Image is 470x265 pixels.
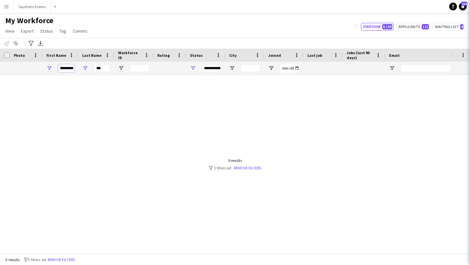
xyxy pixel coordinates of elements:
[433,23,465,31] button: Waiting list4
[389,65,395,71] button: Open Filter Menu
[58,64,74,72] input: First Name Filter Input
[460,24,463,29] span: 4
[396,23,430,31] button: Applicants121
[70,27,90,35] a: Comms
[280,64,300,72] input: Joined Filter Input
[73,28,87,34] span: Comms
[38,27,55,35] a: Status
[382,24,392,29] span: 8,199
[21,28,34,34] span: Export
[461,2,467,6] span: 134
[13,0,51,13] button: Southern Events
[157,53,170,58] span: Rating
[82,65,88,71] button: Open Filter Menu
[94,64,110,72] input: Last Name Filter Input
[268,53,281,58] span: Joined
[18,27,36,35] a: Export
[5,28,14,34] span: View
[347,50,373,60] span: Jobs (last 90 days)
[190,53,203,58] span: Status
[389,53,399,58] span: Email
[190,65,196,71] button: Open Filter Menu
[5,16,53,25] span: My Workforce
[241,64,260,72] input: City Filter Input
[307,53,322,58] span: Last job
[40,28,53,34] span: Status
[46,53,66,58] span: First Name
[57,27,69,35] a: Tag
[82,53,102,58] span: Last Name
[37,39,44,47] app-action-btn: Export XLSX
[268,65,274,71] button: Open Filter Menu
[130,64,149,72] input: Workforce ID Filter Input
[3,27,17,35] a: View
[27,39,35,47] app-action-btn: Advanced filters
[14,53,25,58] span: Photo
[28,257,46,262] span: 3 filters set
[209,158,261,163] div: 0 results
[229,65,235,71] button: Open Filter Menu
[4,52,10,58] input: Column with Header Selection
[459,3,467,10] a: 134
[118,50,142,60] span: Workforce ID
[118,65,124,71] button: Open Filter Menu
[234,165,261,170] a: Remove filters
[46,256,76,263] button: Remove filters
[422,24,429,29] span: 121
[209,165,261,170] div: 3 filters set
[361,23,394,31] button: Everyone8,199
[46,65,52,71] button: Open Filter Menu
[59,28,66,34] span: Tag
[229,53,237,58] span: City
